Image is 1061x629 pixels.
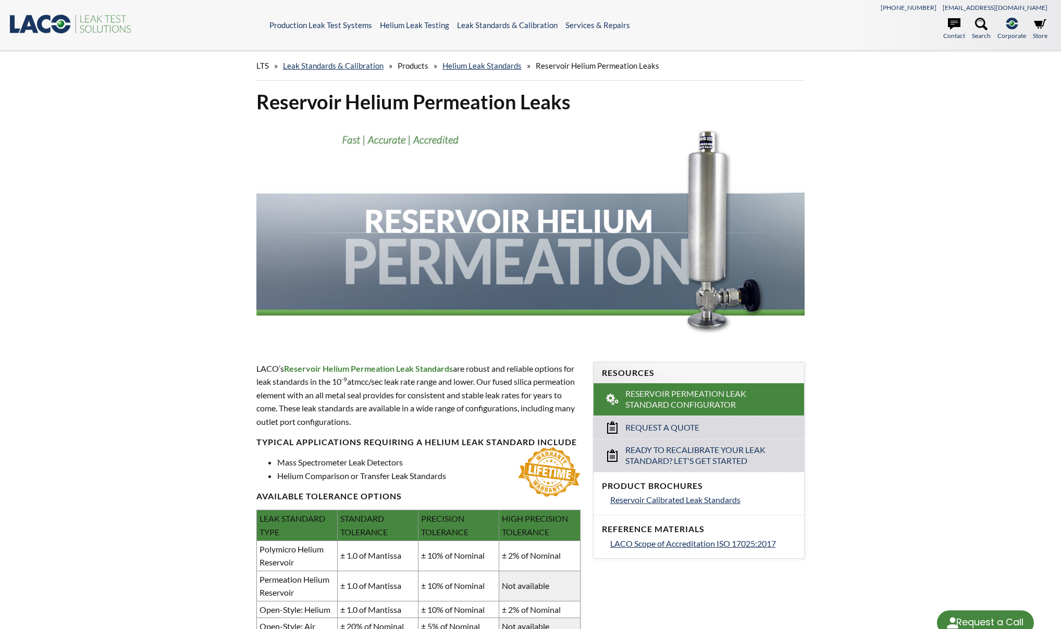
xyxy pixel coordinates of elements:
span: LTS [256,61,269,70]
p: LACO’s are robust and reliable options for leak standards in the 10 atmcc/sec leak rate range and... [256,362,581,429]
h4: Resources [602,368,796,379]
a: Ready to Recalibrate Your Leak Standard? Let's Get Started [594,439,805,472]
span: Ready to Recalibrate Your Leak Standard? Let's Get Started [625,445,774,467]
span: LACO Scope of Accreditation ISO 17025:2017 [610,538,776,548]
td: ± 2% of Nominal [499,601,580,618]
a: Contact [943,18,965,41]
h4: Reference Materials [602,524,796,535]
h4: available Tolerance options [256,491,581,502]
img: Lifetime-Warranty.png [518,447,581,497]
strong: Reservoir Helium Permeation Leak Standards [284,363,453,373]
div: » » » » [256,51,805,81]
li: Helium Comparison or Transfer Leak Standards [277,469,581,483]
span: Reservoir Helium Permeation Leaks [536,61,659,70]
a: Leak Standards & Calibration [457,20,558,30]
li: Mass Spectrometer Leak Detectors [277,456,581,469]
td: ± 10% of Nominal [418,601,499,618]
h1: Reservoir Helium Permeation Leaks [256,89,805,115]
a: [PHONE_NUMBER] [881,4,936,11]
td: ± 10% of Nominal [418,540,499,571]
a: Services & Repairs [565,20,630,30]
sup: -9 [341,375,347,383]
td: ± 1.0 of Mantissa [338,571,418,601]
a: LACO Scope of Accreditation ISO 17025:2017 [610,537,796,550]
td: ± 1.0 of Mantissa [338,601,418,618]
td: Permeation Helium Reservoir [256,571,337,601]
h4: Typical applications requiring a helium leak standard include [256,437,581,448]
a: Helium Leak Testing [380,20,449,30]
img: Reservoir Helium Permeation [256,123,805,342]
span: Reservoir Calibrated Leak Standards [610,495,741,505]
span: LEAK STANDARD TYPE [260,513,325,537]
span: Products [398,61,428,70]
a: Production Leak Test Systems [269,20,372,30]
a: [EMAIL_ADDRESS][DOMAIN_NAME] [943,4,1047,11]
span: PRECISION TOLERANCE [421,513,468,537]
td: Open-Style: Helium [256,601,337,618]
span: STANDARD TOLERANCE [340,513,388,537]
span: HIGH PRECISION TOLERANCE [502,513,568,537]
a: Reservoir Permeation Leak Standard Configurator [594,383,805,416]
td: Polymicro Helium Reservoir [256,540,337,571]
a: Search [972,18,991,41]
td: ± 2% of Nominal [499,540,580,571]
span: Reservoir Permeation Leak Standard Configurator [625,388,774,410]
a: Store [1033,18,1047,41]
a: Helium Leak Standards [442,61,522,70]
td: Not available [499,571,580,601]
h4: Product Brochures [602,481,796,492]
span: Corporate [997,31,1026,41]
a: Request a Quote [594,416,805,439]
span: Request a Quote [625,422,699,433]
a: Reservoir Calibrated Leak Standards [610,493,796,507]
td: ± 10% of Nominal [418,571,499,601]
a: Leak Standards & Calibration [283,61,384,70]
td: ± 1.0 of Mantissa [338,540,418,571]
